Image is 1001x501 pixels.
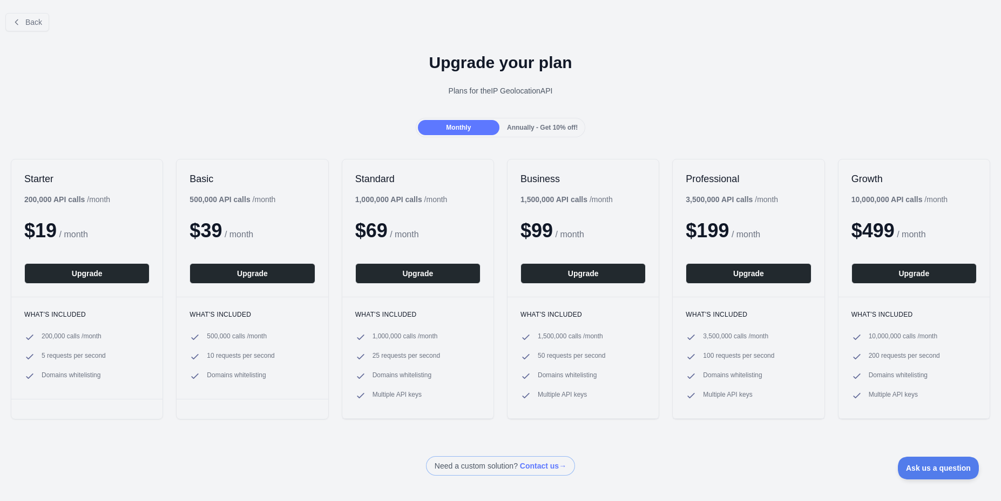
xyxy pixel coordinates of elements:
span: $ 99 [520,219,553,242]
b: 3,500,000 API calls [686,195,753,204]
h2: Business [520,172,646,185]
span: $ 199 [686,219,729,242]
b: 1,000,000 API calls [355,195,422,204]
div: / month [355,194,448,205]
span: $ 69 [355,219,388,242]
b: 1,500,000 API calls [520,195,587,204]
div: / month [686,194,778,205]
div: / month [520,194,613,205]
iframe: Toggle Customer Support [898,457,979,479]
h2: Professional [686,172,811,185]
h2: Standard [355,172,481,185]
